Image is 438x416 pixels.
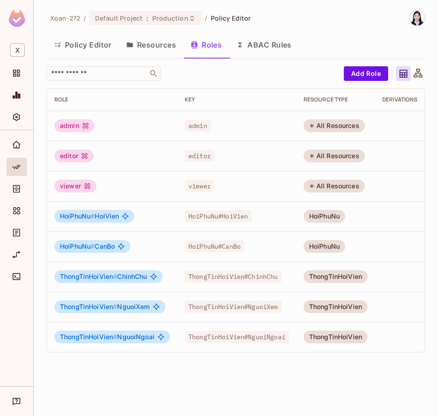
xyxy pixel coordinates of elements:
span: ThongTinHoiVien [60,303,117,310]
div: Audit Log [6,224,27,242]
div: ThongTinHoiVien [304,270,368,283]
div: Directory [6,180,27,198]
span: HoiPhuNu#CanBo [185,240,244,252]
span: CanBo [60,243,115,250]
span: ThongTinHoiVien [60,272,117,280]
span: viewer [185,180,214,192]
li: / [84,14,86,22]
span: the active workspace [50,14,80,22]
div: Elements [6,202,27,220]
img: Xoan Trần [410,11,425,26]
div: All Resources [304,180,365,192]
div: All Resources [304,149,365,162]
span: NguoiNgoai [60,333,155,341]
div: URL Mapping [6,245,27,264]
button: ABAC Rules [229,33,299,56]
span: X [10,43,25,57]
span: NguoiXem [60,303,150,310]
div: Key [185,96,289,103]
span: Production [152,14,188,22]
div: Monitoring [6,86,27,104]
span: # [113,333,117,341]
div: Connect [6,267,27,286]
span: # [113,272,117,280]
span: HoiVien [60,213,119,220]
div: viewer [54,180,96,192]
div: Derivations [382,96,417,103]
div: Projects [6,64,27,82]
span: Policy Editor [211,14,251,22]
span: ThongTinHoiVien#NguoiXem [185,301,282,313]
div: All Resources [304,119,365,132]
div: admin [54,119,95,132]
button: Policy Editor [47,33,119,56]
span: : [146,15,149,22]
div: editor [54,149,94,162]
span: Default Project [95,14,143,22]
span: HoiPhuNu [60,212,95,220]
div: HoiPhuNu [304,210,345,223]
div: Policy [6,158,27,176]
li: / [205,14,207,22]
div: Role [54,96,170,103]
span: HoiPhuNu [60,242,95,250]
span: ThongTinHoiVien#NguoiNgoai [185,331,289,343]
span: HoiPhuNu#HoiVien [185,210,251,222]
div: ThongTinHoiVien [304,300,368,313]
span: # [91,212,95,220]
button: Roles [183,33,229,56]
span: ChinhChu [60,273,147,280]
div: Settings [6,108,27,126]
div: RESOURCE TYPE [304,96,368,103]
div: ThongTinHoiVien [304,331,368,343]
div: Help & Updates [6,392,27,411]
span: admin [185,120,211,132]
span: # [113,303,117,310]
div: Workspace: Xoan-272 [6,40,27,60]
button: Resources [119,33,183,56]
span: ThongTinHoiVien [60,333,117,341]
img: SReyMgAAAABJRU5ErkJggg== [9,10,25,27]
div: Home [6,136,27,154]
div: HoiPhuNu [304,240,345,253]
span: ThongTinHoiVien#ChinhChu [185,271,282,283]
span: editor [185,150,214,162]
span: # [91,242,95,250]
button: Add Role [344,66,388,81]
